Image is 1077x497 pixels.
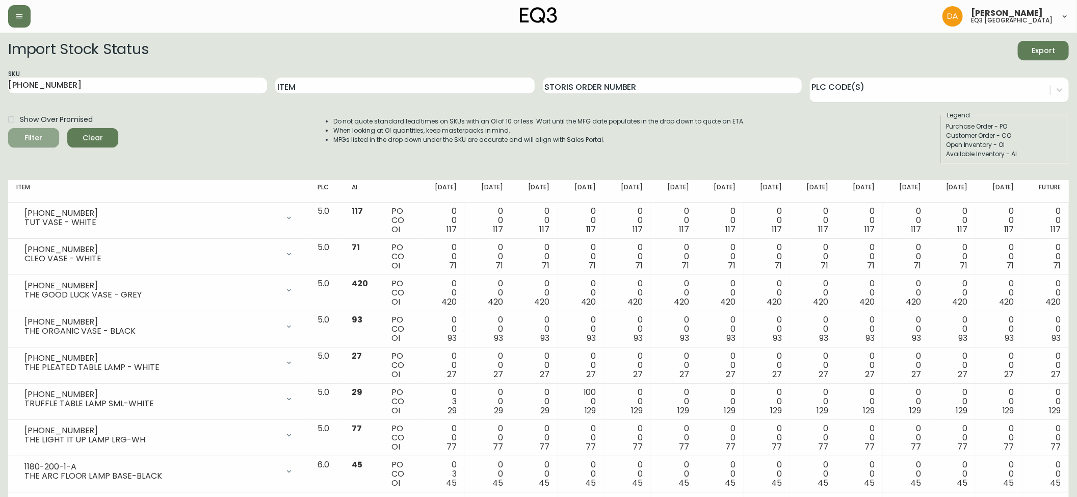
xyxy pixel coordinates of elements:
[659,460,689,488] div: 0 0
[16,460,301,483] div: 1180-200-1-ATHE ARC FLOOR LAMP BASE-BLACK
[605,180,651,203] th: [DATE]
[680,332,689,344] span: 93
[937,207,967,234] div: 0 0
[946,131,1062,140] div: Customer Order - CO
[845,460,875,488] div: 0 0
[752,243,782,270] div: 0 0
[984,315,1014,343] div: 0 0
[24,281,279,290] div: [PHONE_NUMBER]
[953,296,968,308] span: 420
[705,207,735,234] div: 0 0
[587,332,596,344] span: 93
[8,128,59,147] button: Filter
[465,180,511,203] th: [DATE]
[1003,405,1014,416] span: 129
[984,243,1014,270] div: 0 0
[309,384,344,420] td: 5.0
[495,260,503,271] span: 71
[1007,260,1014,271] span: 71
[659,315,689,343] div: 0 0
[352,205,363,217] span: 117
[728,260,735,271] span: 71
[1031,424,1061,452] div: 0 0
[705,243,735,270] div: 0 0
[845,352,875,379] div: 0 0
[865,368,875,380] span: 27
[24,218,279,227] div: TUT VASE - WHITE
[818,441,828,453] span: 77
[937,352,967,379] div: 0 0
[752,424,782,452] div: 0 0
[542,260,550,271] span: 71
[344,180,383,203] th: AI
[418,180,465,203] th: [DATE]
[1031,207,1061,234] div: 0 0
[633,223,643,235] span: 117
[773,332,782,344] span: 93
[752,279,782,307] div: 0 0
[910,405,922,416] span: 129
[24,354,279,363] div: [PHONE_NUMBER]
[16,388,301,410] div: [PHONE_NUMBER]TRUFFLE TABLE LAMP SML-WHITE
[519,207,549,234] div: 0 0
[725,223,735,235] span: 117
[333,126,745,135] li: When looking at OI quantities, keep masterpacks in mind.
[24,327,279,336] div: THE ORGANIC VASE - BLACK
[705,279,735,307] div: 0 0
[958,368,968,380] span: 27
[441,296,457,308] span: 420
[309,420,344,456] td: 5.0
[391,388,410,415] div: PO CO
[587,368,596,380] span: 27
[891,279,921,307] div: 0 0
[958,223,968,235] span: 117
[659,424,689,452] div: 0 0
[427,279,457,307] div: 0 0
[845,388,875,415] div: 0 0
[911,441,922,453] span: 77
[705,352,735,379] div: 0 0
[613,388,643,415] div: 0 0
[427,243,457,270] div: 0 0
[519,315,549,343] div: 0 0
[891,207,921,234] div: 0 0
[427,315,457,343] div: 0 0
[352,423,362,434] span: 77
[705,424,735,452] div: 0 0
[1026,44,1061,57] span: Export
[511,180,558,203] th: [DATE]
[864,441,875,453] span: 77
[946,150,1062,159] div: Available Inventory - AI
[937,315,967,343] div: 0 0
[494,405,503,416] span: 29
[427,460,457,488] div: 0 3
[984,352,1014,379] div: 0 0
[24,363,279,372] div: THE PLEATED TABLE LAMP - WHITE
[446,223,457,235] span: 117
[674,296,689,308] span: 420
[333,135,745,144] li: MFGs listed in the drop down under the SKU are accurate and will align with Sales Portal.
[1031,315,1061,343] div: 0 0
[427,207,457,234] div: 0 0
[770,405,782,416] span: 129
[937,424,967,452] div: 0 0
[519,424,549,452] div: 0 0
[1031,279,1061,307] div: 0 0
[391,243,410,270] div: PO CO
[1051,368,1061,380] span: 27
[309,347,344,384] td: 5.0
[8,180,309,203] th: Item
[427,352,457,379] div: 0 0
[659,352,689,379] div: 0 0
[391,441,400,453] span: OI
[16,207,301,229] div: [PHONE_NUMBER]TUT VASE - WHITE
[798,207,828,234] div: 0 0
[566,279,596,307] div: 0 0
[309,239,344,275] td: 5.0
[473,352,503,379] div: 0 0
[8,41,148,60] h2: Import Stock Status
[20,114,93,125] span: Show Over Promised
[798,388,828,415] div: 0 0
[566,315,596,343] div: 0 0
[634,332,643,344] span: 93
